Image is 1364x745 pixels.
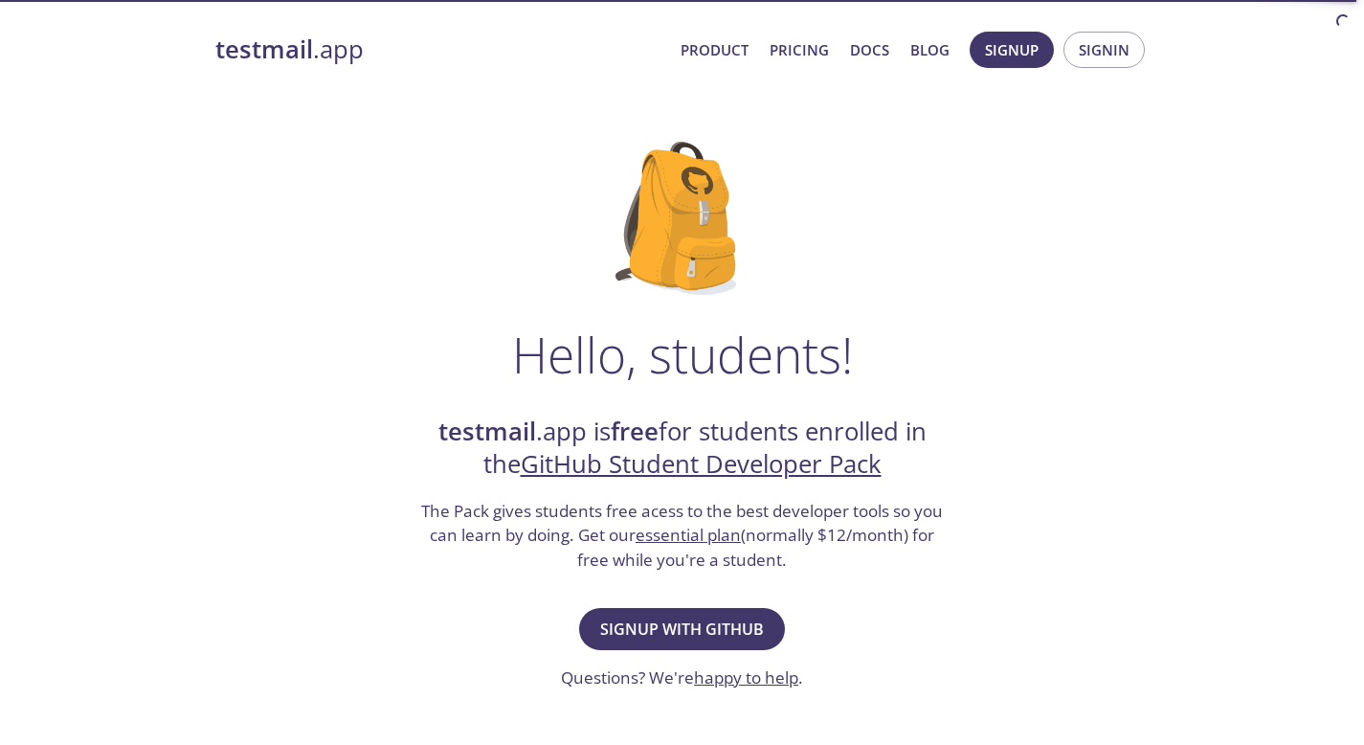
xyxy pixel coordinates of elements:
[611,415,659,448] strong: free
[419,499,946,573] h3: The Pack gives students free acess to the best developer tools so you can learn by doing. Get our...
[419,416,946,482] h2: .app is for students enrolled in the
[850,37,889,62] a: Docs
[1063,32,1145,68] button: Signin
[615,142,749,295] img: github-student-backpack.png
[636,524,741,546] a: essential plan
[770,37,829,62] a: Pricing
[561,666,803,690] h3: Questions? We're .
[521,447,882,481] a: GitHub Student Developer Pack
[1079,37,1129,62] span: Signin
[512,326,853,383] h1: Hello, students!
[215,33,313,66] strong: testmail
[600,616,764,643] span: Signup with GitHub
[970,32,1054,68] button: Signup
[579,608,785,650] button: Signup with GitHub
[215,34,665,66] a: testmail.app
[910,37,950,62] a: Blog
[694,666,798,689] a: happy to help
[681,37,749,62] a: Product
[438,415,536,448] strong: testmail
[985,37,1039,62] span: Signup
